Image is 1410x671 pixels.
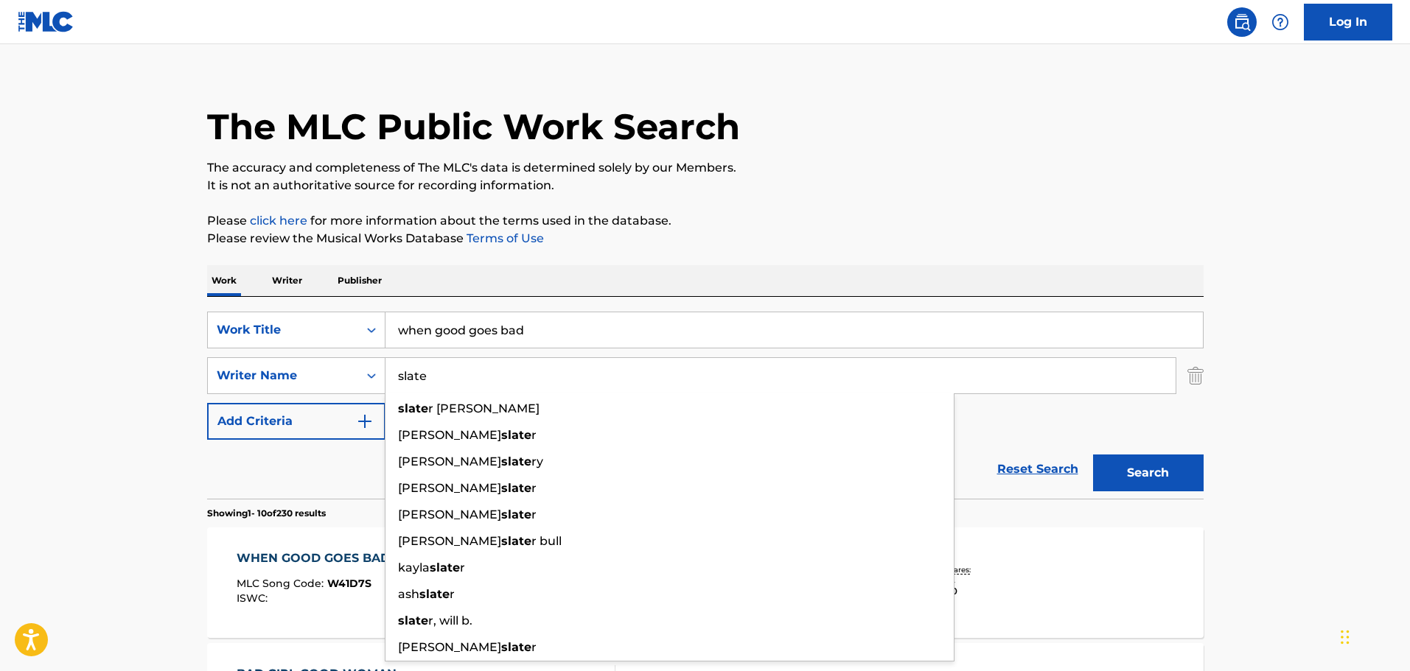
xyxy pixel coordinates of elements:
[1233,13,1251,31] img: search
[207,507,326,520] p: Showing 1 - 10 of 230 results
[501,454,531,468] strong: slate
[428,401,540,415] span: r [PERSON_NAME]
[207,159,1204,177] p: The accuracy and completeness of The MLC's data is determined solely by our Members.
[207,105,740,149] h1: The MLC Public Work Search
[419,587,450,601] strong: slate
[1304,4,1392,41] a: Log In
[237,591,271,605] span: ISWC :
[237,577,327,590] span: MLC Song Code :
[398,561,430,575] span: kayla
[398,401,428,415] strong: slate
[207,403,385,440] button: Add Criteria
[464,231,544,245] a: Terms of Use
[430,561,460,575] strong: slate
[1341,615,1350,659] div: Drag
[217,367,349,384] div: Writer Name
[207,527,1204,638] a: WHEN GOOD GOES BADMLC Song Code:W41D7SISWC:Writers (3)[PERSON_NAME], [PERSON_NAME], [PERSON_NAME]...
[237,549,397,567] div: WHEN GOOD GOES BAD
[18,11,74,32] img: MLC Logo
[1093,454,1204,491] button: Search
[398,454,501,468] span: [PERSON_NAME]
[207,212,1204,230] p: Please for more information about the terms used in the database.
[460,561,465,575] span: r
[1336,600,1410,671] iframe: Chat Widget
[1271,13,1289,31] img: help
[501,507,531,521] strong: slate
[250,214,307,228] a: click here
[531,454,543,468] span: ry
[501,640,531,654] strong: slate
[531,640,537,654] span: r
[398,481,501,495] span: [PERSON_NAME]
[501,534,531,548] strong: slate
[501,428,531,442] strong: slate
[268,265,307,296] p: Writer
[398,587,419,601] span: ash
[531,507,537,521] span: r
[207,312,1204,499] form: Search Form
[398,507,501,521] span: [PERSON_NAME]
[531,534,562,548] span: r bull
[398,534,501,548] span: [PERSON_NAME]
[207,230,1204,247] p: Please review the Musical Works Database
[501,481,531,495] strong: slate
[207,265,241,296] p: Work
[333,265,386,296] p: Publisher
[1227,7,1257,37] a: Public Search
[1187,357,1204,394] img: Delete Criterion
[428,614,472,628] span: r, will b.
[217,321,349,339] div: Work Title
[398,428,501,442] span: [PERSON_NAME]
[531,481,537,495] span: r
[356,412,374,430] img: 9d2ae6d4665cec9f34b9.svg
[990,453,1086,485] a: Reset Search
[1266,7,1295,37] div: Help
[398,640,501,654] span: [PERSON_NAME]
[450,587,455,601] span: r
[327,577,371,590] span: W41D7S
[398,614,428,628] strong: slate
[207,177,1204,194] p: It is not an authoritative source for recording information.
[531,428,537,442] span: r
